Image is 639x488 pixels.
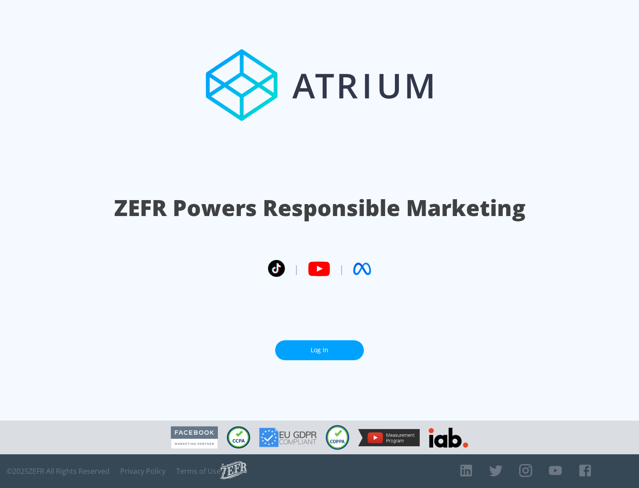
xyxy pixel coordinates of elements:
img: IAB [429,428,468,448]
h1: ZEFR Powers Responsible Marketing [114,193,525,223]
a: Terms of Use [176,467,221,476]
img: Facebook Marketing Partner [171,426,218,449]
a: Log In [275,340,364,360]
span: © 2025 ZEFR All Rights Reserved [7,467,110,476]
img: YouTube Measurement Program [358,429,420,446]
img: COPPA Compliant [326,425,349,450]
img: GDPR Compliant [259,428,317,447]
a: Privacy Policy [120,467,166,476]
img: CCPA Compliant [227,426,250,449]
span: | [339,262,344,275]
span: | [294,262,299,275]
